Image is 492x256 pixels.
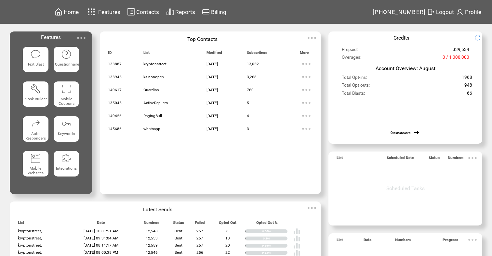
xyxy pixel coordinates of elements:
[54,81,79,111] a: Mobile Coupons
[175,229,182,233] span: Sent
[108,62,122,66] span: 133887
[30,153,41,164] img: mobile-websites.svg
[342,83,370,91] span: Total Opt-outs:
[206,50,222,58] span: Modified
[427,8,435,16] img: exit.svg
[59,97,74,106] span: Mobile Coupons
[300,96,313,109] img: ellypsis.svg
[196,236,203,240] span: 257
[395,238,411,245] span: Numbers
[54,47,79,76] a: Questionnaire
[247,127,249,131] span: 3
[108,101,122,105] span: 135045
[196,250,203,255] span: 256
[54,116,79,146] a: Keywords
[136,9,159,15] span: Contacts
[467,91,472,99] span: 66
[211,9,226,15] span: Billing
[143,127,160,131] span: whatsapp
[84,243,118,248] span: [DATE] 08:11:17 AM
[143,206,172,213] span: Latest Sends
[108,114,122,118] span: 149426
[305,201,318,214] img: ellypsis.svg
[18,236,42,240] span: kryptonstreet,
[426,7,455,17] a: Logout
[84,236,118,240] span: [DATE] 09:31:04 AM
[175,243,182,248] span: Sent
[187,36,218,42] span: Top Contacts
[28,166,44,175] span: Mobile Websites
[262,229,288,233] div: 0.06%
[337,238,343,245] span: List
[58,131,75,136] span: Keywords
[25,131,46,140] span: Auto Responders
[24,97,47,101] span: Kiosk Builder
[173,220,184,228] span: Status
[146,236,158,240] span: 12,553
[98,9,120,15] span: Features
[342,91,365,99] span: Total Blasts:
[85,6,122,18] a: Features
[97,220,105,228] span: Date
[195,220,205,228] span: Failed
[143,50,150,58] span: List
[166,8,174,16] img: chart.svg
[196,243,203,248] span: 257
[219,220,236,228] span: Opted Out
[429,155,440,163] span: Status
[262,251,288,255] div: 0.18%
[342,55,361,63] span: Overages:
[373,9,426,15] span: [PHONE_NUMBER]
[61,84,72,94] img: coupons.svg
[342,47,358,55] span: Prepaid:
[443,238,458,245] span: Progress
[464,83,472,91] span: 948
[225,250,230,255] span: 22
[202,8,210,16] img: creidtcard.svg
[143,75,164,79] span: ks-nonopen
[143,101,168,105] span: ActiveRepliers
[342,75,367,83] span: Total Opt-ins:
[27,62,44,67] span: Text Blast
[300,57,313,70] img: ellypsis.svg
[293,235,300,242] img: poll%20-%20white.svg
[305,31,318,44] img: ellypsis.svg
[30,84,41,94] img: tool%201.svg
[300,83,313,96] img: ellypsis.svg
[226,229,229,233] span: 8
[75,31,88,44] img: ellypsis.svg
[293,228,300,235] img: poll%20-%20white.svg
[23,47,48,76] a: Text Blast
[165,7,196,17] a: Reports
[146,229,158,233] span: 12,548
[55,8,62,16] img: home.svg
[386,185,425,191] span: Scheduled Tasks
[30,118,41,129] img: auto-responders.svg
[453,47,469,55] span: 339,534
[443,55,469,63] span: 0 / 1,000,000
[456,8,464,16] img: profile.svg
[108,127,122,131] span: 145686
[143,62,166,66] span: kryptonstreet
[364,238,371,245] span: Date
[86,6,97,17] img: features.svg
[206,114,218,118] span: [DATE]
[55,62,79,67] span: Questionnaire
[18,250,42,255] span: kryptonstreet,
[376,65,435,71] span: Account Overview: August
[465,9,481,15] span: Profile
[263,237,287,240] div: 0.1%
[466,152,479,165] img: ellypsis.svg
[18,243,42,248] span: kryptonstreet,
[206,75,218,79] span: [DATE]
[108,50,112,58] span: ID
[84,250,118,255] span: [DATE] 08:00:35 PM
[474,34,486,41] img: refresh.png
[54,151,79,180] a: Integrations
[18,220,24,228] span: List
[54,7,80,17] a: Home
[387,155,414,163] span: Scheduled Date
[23,151,48,180] a: Mobile Websites
[393,35,409,41] span: Credits
[146,250,158,255] span: 12,546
